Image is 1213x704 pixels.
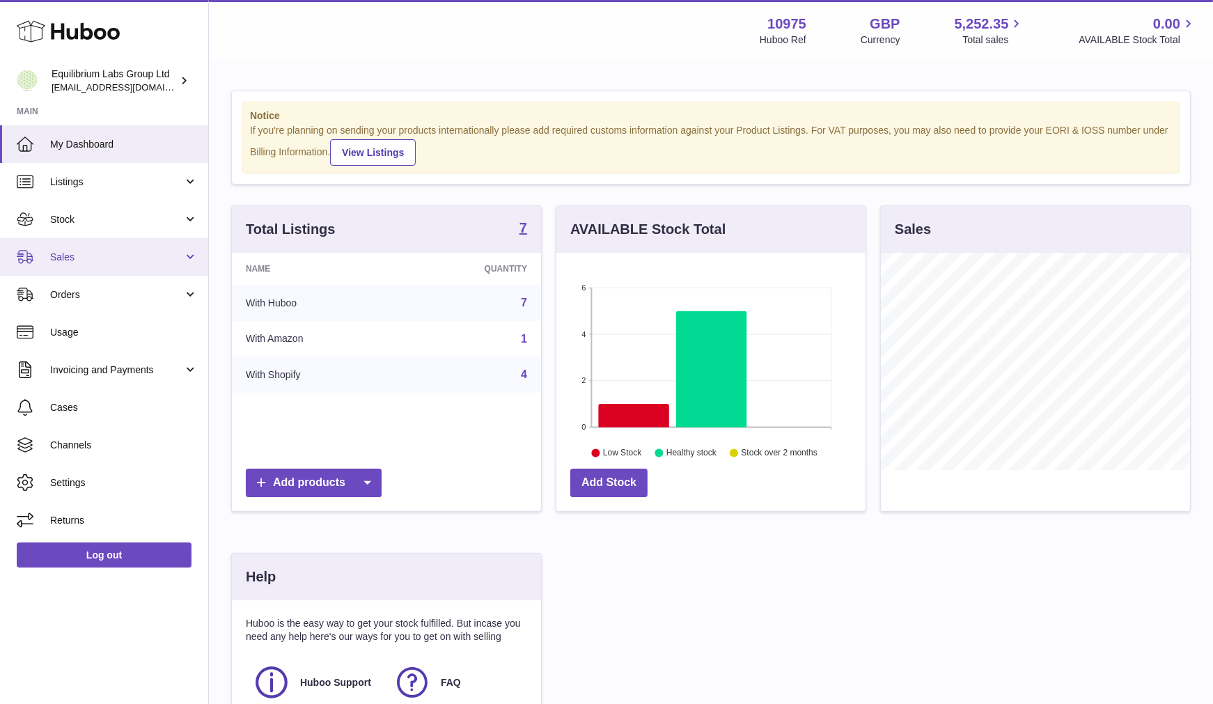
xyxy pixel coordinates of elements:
[246,617,527,643] p: Huboo is the easy way to get your stock fulfilled. But incase you need any help here's our ways f...
[232,285,401,321] td: With Huboo
[1153,15,1180,33] span: 0.00
[17,542,191,568] a: Log out
[570,220,726,239] h3: AVAILABLE Stock Total
[246,568,276,586] h3: Help
[250,124,1172,166] div: If you're planning on sending your products internationally please add required customs informati...
[17,70,38,91] img: huboo@equilibriumlabs.com
[50,439,198,452] span: Channels
[50,288,183,302] span: Orders
[401,253,541,285] th: Quantity
[232,321,401,357] td: With Amazon
[570,469,648,497] a: Add Stock
[955,15,1025,47] a: 5,252.35 Total sales
[50,514,198,527] span: Returns
[52,81,205,93] span: [EMAIL_ADDRESS][DOMAIN_NAME]
[666,448,717,457] text: Healthy stock
[300,676,371,689] span: Huboo Support
[895,220,931,239] h3: Sales
[519,221,527,235] strong: 7
[50,326,198,339] span: Usage
[955,15,1009,33] span: 5,252.35
[50,476,198,490] span: Settings
[521,368,527,380] a: 4
[581,423,586,431] text: 0
[521,333,527,345] a: 1
[581,330,586,338] text: 4
[330,139,416,166] a: View Listings
[760,33,806,47] div: Huboo Ref
[581,283,586,292] text: 6
[519,221,527,237] a: 7
[50,401,198,414] span: Cases
[861,33,900,47] div: Currency
[603,448,642,457] text: Low Stock
[1079,33,1196,47] span: AVAILABLE Stock Total
[253,664,379,701] a: Huboo Support
[393,664,520,701] a: FAQ
[962,33,1024,47] span: Total sales
[232,253,401,285] th: Name
[870,15,900,33] strong: GBP
[246,220,336,239] h3: Total Listings
[50,213,183,226] span: Stock
[742,448,817,457] text: Stock over 2 months
[1079,15,1196,47] a: 0.00 AVAILABLE Stock Total
[250,109,1172,123] strong: Notice
[441,676,461,689] span: FAQ
[50,175,183,189] span: Listings
[50,363,183,377] span: Invoicing and Payments
[246,469,382,497] a: Add products
[50,138,198,151] span: My Dashboard
[521,297,527,308] a: 7
[52,68,177,94] div: Equilibrium Labs Group Ltd
[581,376,586,384] text: 2
[232,357,401,393] td: With Shopify
[767,15,806,33] strong: 10975
[50,251,183,264] span: Sales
